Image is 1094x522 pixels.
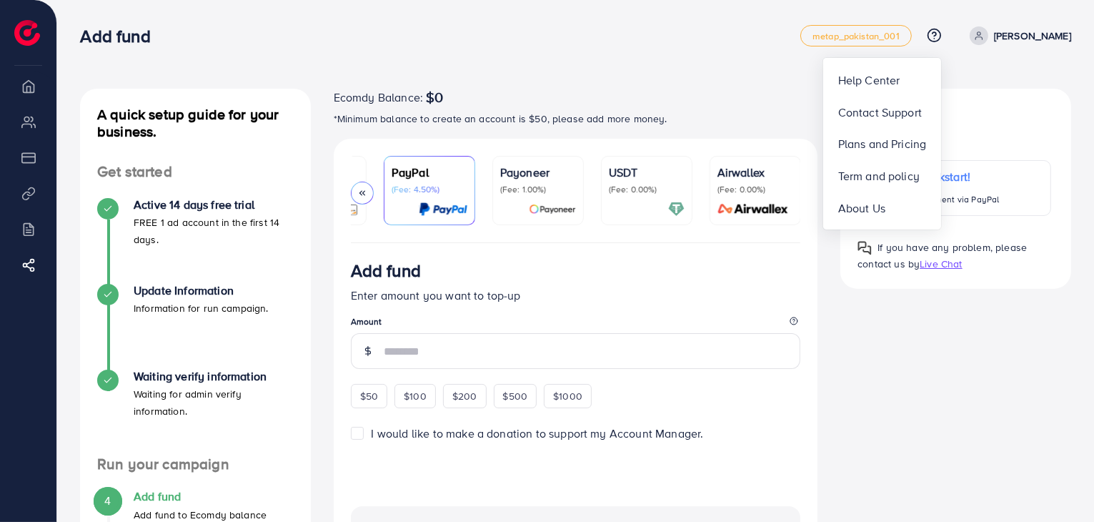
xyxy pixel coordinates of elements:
img: logo [14,20,40,46]
span: 4 [104,493,111,509]
p: Enter amount you want to top-up [351,287,801,304]
p: (Fee: 4.50%) [392,184,467,195]
span: About Us [838,200,885,217]
p: Payoneer [500,164,576,181]
span: $500 [503,389,528,403]
p: (Fee: 0.00%) [609,184,685,195]
a: metap_pakistan_001 [800,25,912,46]
span: metap_pakistan_001 [812,31,900,41]
li: Update Information [80,284,311,370]
legend: Amount [351,315,801,333]
h4: Get started [80,163,311,181]
p: PayPal [392,164,467,181]
img: card [713,201,793,217]
span: $50 [360,389,378,403]
a: [PERSON_NAME] [964,26,1071,45]
h3: Add fund [351,260,421,281]
img: card [419,201,467,217]
span: Contact Support [838,104,922,121]
h4: Run your campaign [80,455,311,473]
h4: A quick setup guide for your business. [80,106,311,140]
span: Live Chat [920,257,962,271]
span: $200 [452,389,477,403]
span: Help Center [838,72,900,89]
li: Waiting verify information [80,370,311,455]
h4: Add fund [134,490,267,503]
img: Popup guide [857,241,872,255]
span: $100 [404,389,427,403]
iframe: Chat [1033,458,1083,511]
h3: Add fund [80,26,161,46]
span: Term and policy [838,167,920,184]
p: Information for run campaign. [134,300,269,317]
p: FREE 1 ad account in the first 14 days. [134,214,294,248]
p: (Fee: 0.00%) [717,184,793,195]
img: card [529,201,576,217]
span: Plans and Pricing [838,135,927,152]
p: [PERSON_NAME] [994,27,1071,44]
h4: Active 14 days free trial [134,198,294,212]
p: Waiting for admin verify information. [134,385,294,420]
span: $0 [426,89,443,106]
span: Ecomdy Balance: [334,89,423,106]
p: Airwallex [717,164,793,181]
img: card [668,201,685,217]
p: (Fee: 1.00%) [500,184,576,195]
p: USDT [609,164,685,181]
p: Guide to payment via PayPal [882,191,999,208]
h4: Waiting verify information [134,370,294,383]
span: I would like to make a donation to support my Account Manager. [372,425,704,441]
p: *Minimum balance to create an account is $50, please add more money. [334,110,818,127]
li: Active 14 days free trial [80,198,311,284]
h4: Update Information [134,284,269,297]
span: $1000 [553,389,582,403]
span: If you have any problem, please contact us by [857,240,1027,271]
